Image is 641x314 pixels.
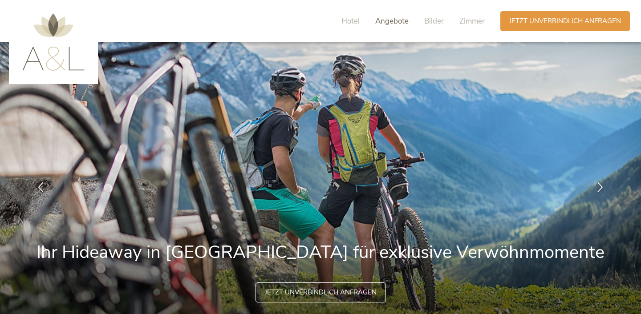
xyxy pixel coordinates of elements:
[341,16,360,26] span: Hotel
[22,13,85,71] img: AMONTI & LUNARIS Wellnessresort
[375,16,409,26] span: Angebote
[509,16,621,26] span: Jetzt unverbindlich anfragen
[265,288,377,297] span: Jetzt unverbindlich anfragen
[459,16,485,26] span: Zimmer
[424,16,444,26] span: Bilder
